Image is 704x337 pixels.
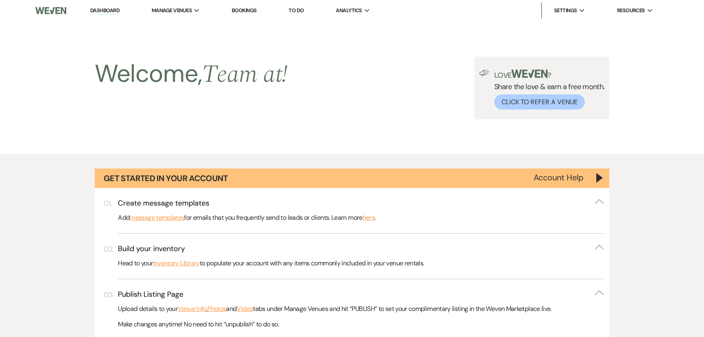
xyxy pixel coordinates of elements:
a: Inventory Library [153,258,200,269]
span: Analytics [336,7,362,15]
p: Head to your to populate your account with any items commonly included in your venue rentals. [118,258,604,269]
p: Upload details to your , and tabs under Manage Venues and hit “PUBLISH” to set your complimentary... [118,304,604,314]
img: loud-speaker-illustration.svg [479,70,489,76]
a: Dashboard [90,7,120,15]
img: weven-logo-green.svg [511,70,548,78]
p: Add for emails that you frequently send to leads or clients. Learn more . [118,212,604,223]
button: Account Help [534,173,584,182]
span: Team at ! [202,56,287,93]
a: To Do [289,7,304,14]
span: Settings [554,7,577,15]
span: Manage Venues [152,7,192,15]
a: Venue Info [178,304,206,314]
h3: Create message templates [118,198,209,208]
h3: Build your inventory [118,244,185,254]
span: Resources [617,7,645,15]
h1: Get Started in Your Account [104,173,228,184]
a: Video [237,304,253,314]
button: Build your inventory [118,244,604,254]
a: here [363,212,375,223]
button: Click to Refer a Venue [494,94,585,109]
img: Weven Logo [35,2,66,19]
div: Share the love & earn a free month. [489,70,605,109]
button: Publish Listing Page [118,289,604,300]
h3: Publish Listing Page [118,289,183,300]
button: Create message templates [118,198,604,208]
p: Make changes anytime! No need to hit “unpublish” to do so. [118,319,604,330]
h2: Welcome, [95,57,288,92]
a: Photos [207,304,226,314]
a: message templates [130,212,184,223]
a: Bookings [232,7,257,14]
p: Love ? [494,70,605,79]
